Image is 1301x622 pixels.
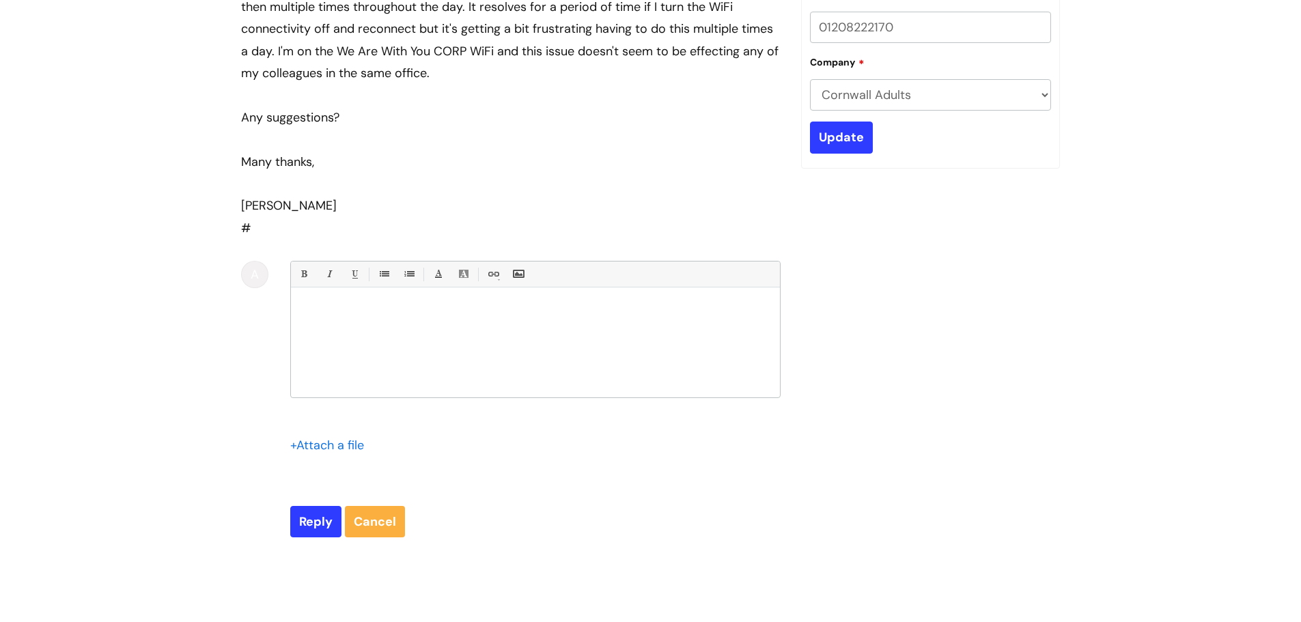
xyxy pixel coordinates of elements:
a: Link [484,266,501,283]
div: [PERSON_NAME] [241,195,781,216]
a: Bold (Ctrl-B) [295,266,312,283]
span: + [290,437,296,453]
div: Any suggestions? [241,107,781,128]
a: Font Color [430,266,447,283]
a: Insert Image... [509,266,527,283]
a: Underline(Ctrl-U) [346,266,363,283]
label: Company [810,55,865,68]
a: Cancel [345,506,405,537]
a: Back Color [455,266,472,283]
div: Attach a file [290,434,372,456]
div: A [241,261,268,288]
a: 1. Ordered List (Ctrl-Shift-8) [400,266,417,283]
input: Update [810,122,873,153]
a: • Unordered List (Ctrl-Shift-7) [375,266,392,283]
input: Reply [290,506,341,537]
a: Italic (Ctrl-I) [320,266,337,283]
div: Many thanks, [241,151,781,173]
